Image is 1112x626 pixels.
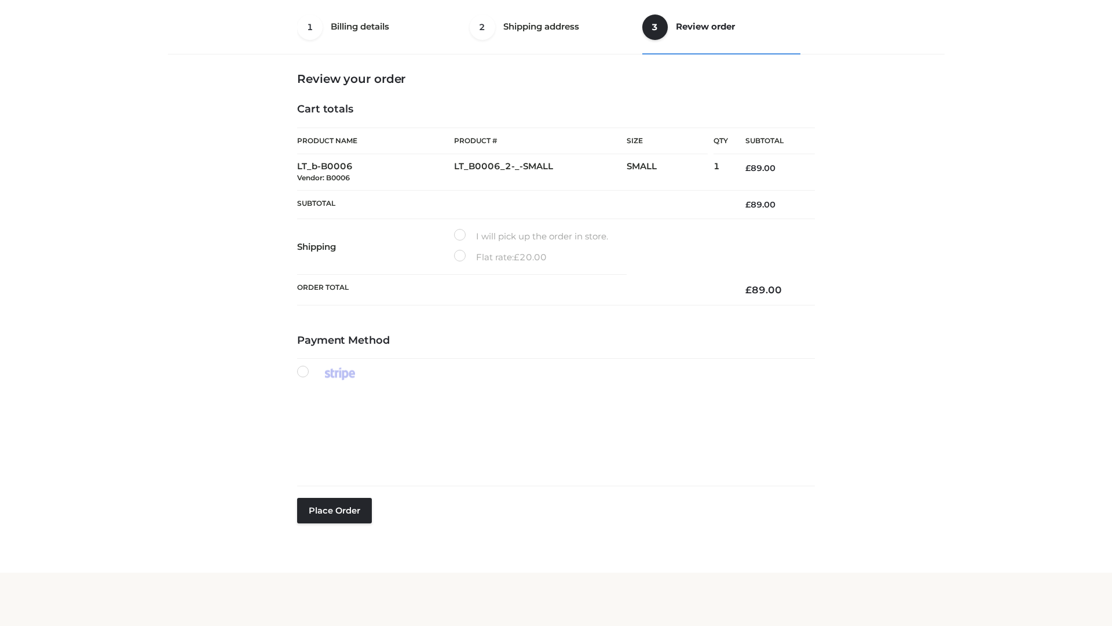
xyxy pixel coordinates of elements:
[745,199,776,210] bdi: 89.00
[295,393,813,467] iframe: Secure payment input frame
[454,128,627,154] th: Product #
[514,252,520,263] span: £
[297,128,454,154] th: Product Name
[297,103,815,116] h4: Cart totals
[297,334,815,347] h4: Payment Method
[297,190,728,219] th: Subtotal
[297,154,454,191] td: LT_b-B0006
[745,199,751,210] span: £
[728,128,815,154] th: Subtotal
[454,250,547,265] label: Flat rate:
[454,154,627,191] td: LT_B0006_2-_-SMALL
[627,128,708,154] th: Size
[745,163,776,173] bdi: 89.00
[297,275,728,305] th: Order Total
[297,72,815,86] h3: Review your order
[454,229,608,244] label: I will pick up the order in store.
[297,498,372,523] button: Place order
[627,154,714,191] td: SMALL
[714,128,728,154] th: Qty
[745,284,782,296] bdi: 89.00
[714,154,728,191] td: 1
[297,219,454,275] th: Shipping
[745,284,752,296] span: £
[514,252,547,263] bdi: 20.00
[745,163,751,173] span: £
[297,173,350,182] small: Vendor: B0006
